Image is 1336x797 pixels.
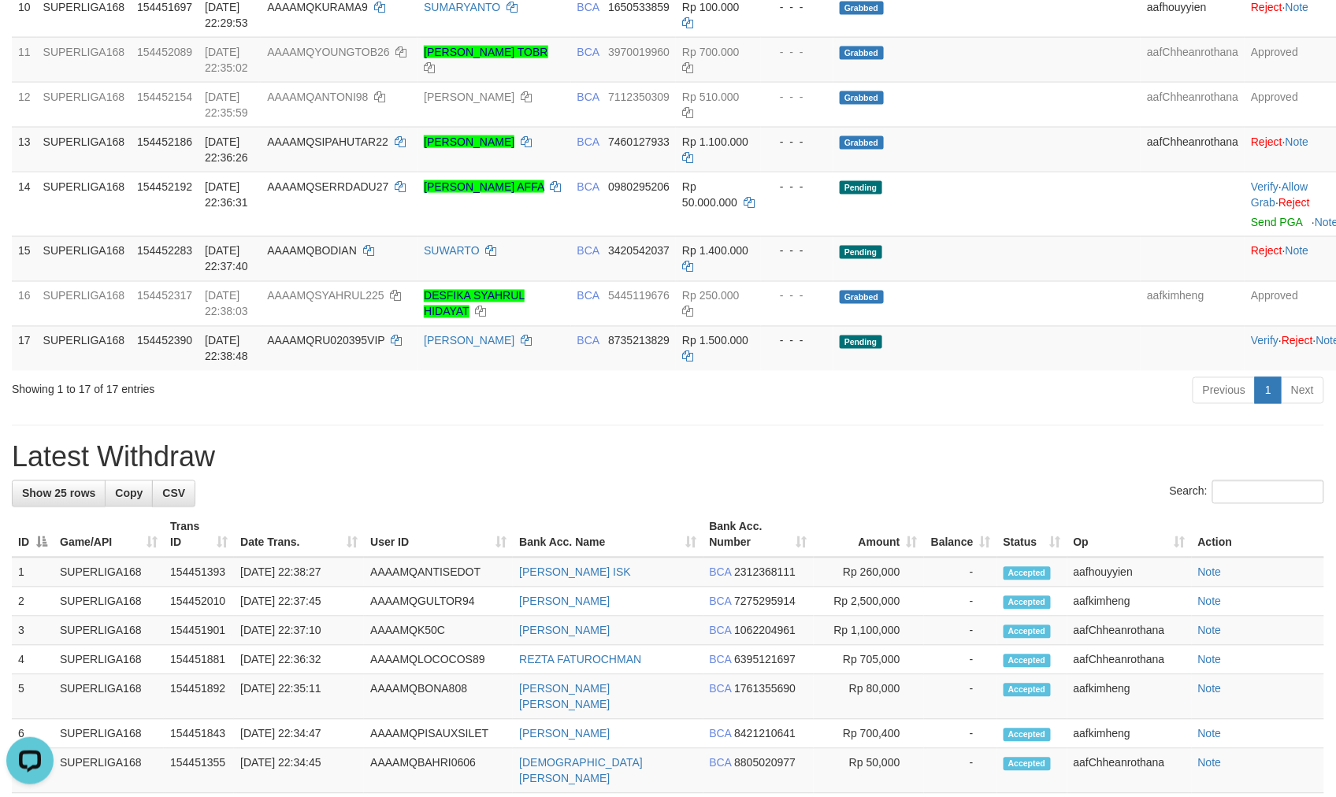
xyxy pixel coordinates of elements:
span: Show 25 rows [22,487,95,500]
td: aafkimheng [1067,675,1192,720]
span: BCA [710,625,732,637]
td: 15 [12,236,37,281]
td: 154451892 [164,675,234,720]
a: Next [1281,377,1324,404]
a: REZTA FATUROCHMAN [519,654,641,666]
td: aafChheanrothana [1141,37,1245,82]
td: - [924,588,997,617]
a: Note [1198,757,1222,769]
span: AAAAMQSIPAHUTAR22 [267,135,388,148]
td: 4 [12,646,54,675]
span: 154452317 [137,290,192,302]
th: Op: activate to sort column ascending [1067,513,1192,558]
a: Reject [1251,1,1282,13]
td: Rp 260,000 [814,558,924,588]
span: BCA [710,595,732,608]
a: Note [1286,245,1309,258]
td: Rp 50,000 [814,749,924,794]
span: [DATE] 22:35:59 [205,91,248,119]
span: 154452186 [137,135,192,148]
td: 154451393 [164,558,234,588]
a: Verify [1251,180,1278,193]
span: · [1251,180,1308,209]
span: Copy 3970019960 to clipboard [608,46,670,58]
span: BCA [710,566,732,579]
span: Pending [840,246,882,259]
a: CSV [152,480,195,507]
a: [PERSON_NAME] [519,625,610,637]
a: SUWARTO [424,245,480,258]
td: - [924,675,997,720]
td: aafkimheng [1141,281,1245,326]
td: - [924,720,997,749]
span: BCA [710,654,732,666]
a: [PERSON_NAME] AFFA [424,180,544,193]
td: [DATE] 22:34:47 [234,720,364,749]
a: [DEMOGRAPHIC_DATA][PERSON_NAME] [519,757,643,785]
a: Note [1198,683,1222,695]
span: 154452390 [137,335,192,347]
th: Bank Acc. Name: activate to sort column ascending [513,513,703,558]
span: Accepted [1004,728,1051,742]
span: [DATE] 22:37:40 [205,245,248,273]
span: AAAAMQKURAMA9 [267,1,368,13]
span: BCA [577,180,599,193]
td: 2 [12,588,54,617]
a: Note [1198,728,1222,740]
div: - - - [767,243,827,259]
span: Copy 1650533859 to clipboard [608,1,670,13]
td: - [924,558,997,588]
span: BCA [710,757,732,769]
td: SUPERLIGA168 [54,675,164,720]
td: AAAAMQGULTOR94 [364,588,513,617]
th: Amount: activate to sort column ascending [814,513,924,558]
span: BCA [577,46,599,58]
td: [DATE] 22:34:45 [234,749,364,794]
td: SUPERLIGA168 [54,646,164,675]
span: Accepted [1004,654,1051,668]
td: [DATE] 22:37:10 [234,617,364,646]
span: CSV [162,487,185,500]
span: [DATE] 22:29:53 [205,1,248,29]
td: AAAAMQANTISEDOT [364,558,513,588]
span: Copy 1761355690 to clipboard [734,683,796,695]
span: AAAAMQBODIAN [267,245,357,258]
td: 16 [12,281,37,326]
a: Allow Grab [1251,180,1308,209]
span: Copy 2312368111 to clipboard [734,566,796,579]
td: - [924,749,997,794]
th: Bank Acc. Number: activate to sort column ascending [703,513,814,558]
span: Grabbed [840,46,884,60]
span: [DATE] 22:36:31 [205,180,248,209]
span: [DATE] 22:38:48 [205,335,248,363]
td: Rp 705,000 [814,646,924,675]
td: 12 [12,82,37,127]
div: - - - [767,89,827,105]
span: Copy 8735213829 to clipboard [608,335,670,347]
span: AAAAMQSERRDADU27 [267,180,388,193]
a: Note [1198,566,1222,579]
span: Copy 6395121697 to clipboard [734,654,796,666]
span: [DATE] 22:38:03 [205,290,248,318]
div: - - - [767,44,827,60]
a: Verify [1251,335,1278,347]
td: 154451355 [164,749,234,794]
td: SUPERLIGA168 [54,749,164,794]
td: SUPERLIGA168 [37,82,132,127]
td: - [924,617,997,646]
span: 154451697 [137,1,192,13]
span: Copy 0980295206 to clipboard [608,180,670,193]
th: Status: activate to sort column ascending [997,513,1067,558]
a: Previous [1193,377,1256,404]
span: BCA [710,683,732,695]
a: [PERSON_NAME] [424,91,514,103]
span: Grabbed [840,91,884,105]
div: - - - [767,179,827,195]
label: Search: [1170,480,1324,504]
span: Copy [115,487,143,500]
th: Trans ID: activate to sort column ascending [164,513,234,558]
h1: Latest Withdraw [12,442,1324,473]
span: Copy 7112350309 to clipboard [608,91,670,103]
span: AAAAMQRU020395VIP [267,335,384,347]
td: SUPERLIGA168 [54,617,164,646]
